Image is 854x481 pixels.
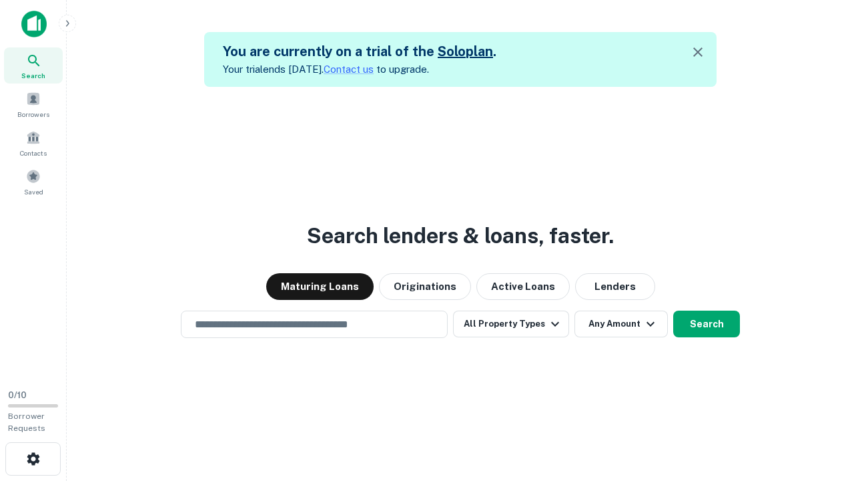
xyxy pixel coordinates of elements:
[21,70,45,81] span: Search
[453,311,569,337] button: All Property Types
[266,273,374,300] button: Maturing Loans
[574,311,668,337] button: Any Amount
[8,412,45,433] span: Borrower Requests
[575,273,655,300] button: Lenders
[24,186,43,197] span: Saved
[438,43,493,59] a: Soloplan
[4,86,63,122] a: Borrowers
[223,61,496,77] p: Your trial ends [DATE]. to upgrade.
[21,11,47,37] img: capitalize-icon.png
[307,220,614,252] h3: Search lenders & loans, faster.
[4,125,63,161] a: Contacts
[324,63,374,75] a: Contact us
[4,164,63,200] a: Saved
[20,148,47,158] span: Contacts
[4,47,63,84] a: Search
[673,311,740,337] button: Search
[379,273,471,300] button: Originations
[17,109,49,120] span: Borrowers
[8,390,27,400] span: 0 / 10
[787,374,854,438] iframe: Chat Widget
[223,41,496,61] h5: You are currently on a trial of the .
[476,273,570,300] button: Active Loans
